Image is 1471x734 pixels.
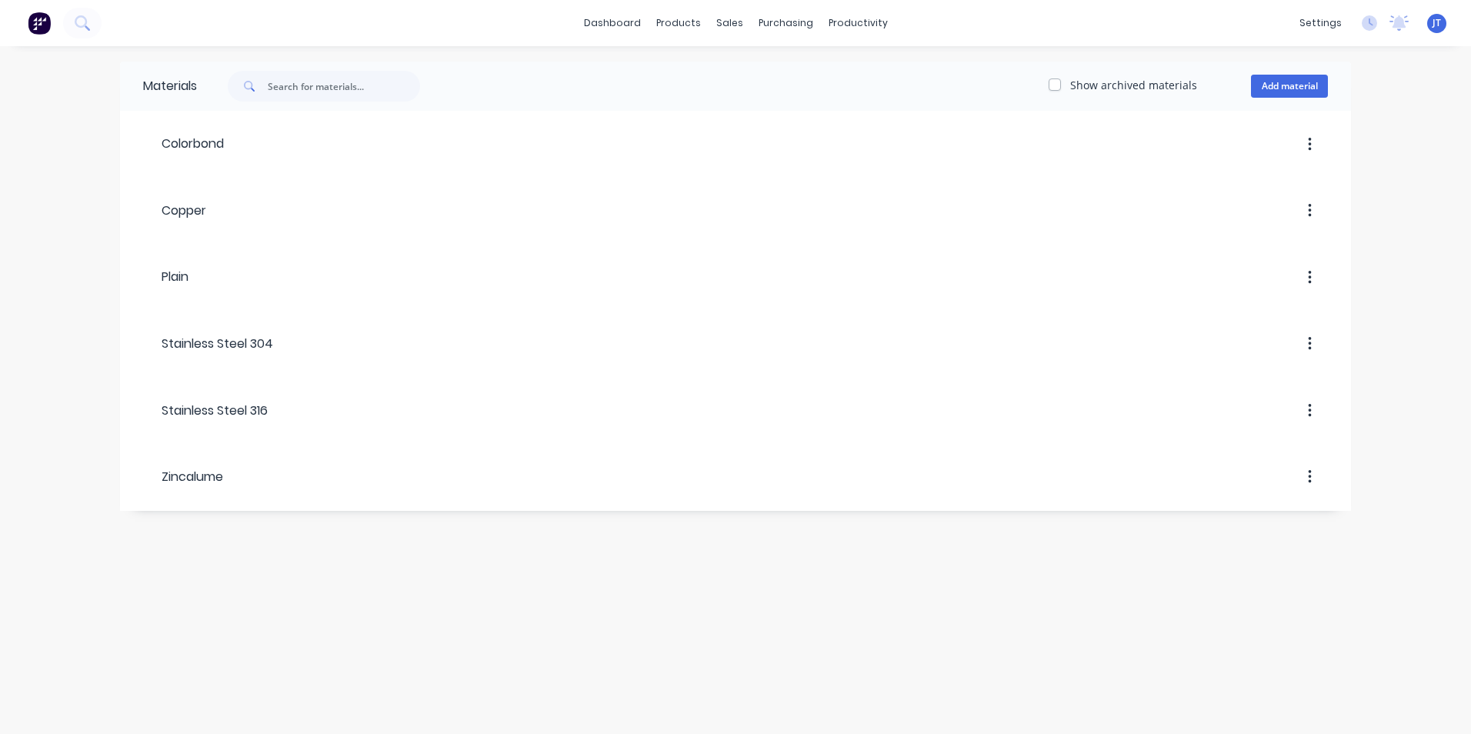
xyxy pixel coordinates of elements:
[143,468,223,486] div: Zincalume
[28,12,51,35] img: Factory
[709,12,751,35] div: sales
[143,335,273,353] div: Stainless Steel 304
[143,268,188,286] div: Plain
[649,12,709,35] div: products
[143,402,268,420] div: Stainless Steel 316
[1070,77,1197,93] label: Show archived materials
[576,12,649,35] a: dashboard
[143,135,224,153] div: Colorbond
[1251,75,1328,98] button: Add material
[1433,16,1441,30] span: JT
[120,62,197,111] div: Materials
[1292,12,1349,35] div: settings
[143,202,206,220] div: Copper
[268,71,420,102] input: Search for materials...
[821,12,896,35] div: productivity
[751,12,821,35] div: purchasing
